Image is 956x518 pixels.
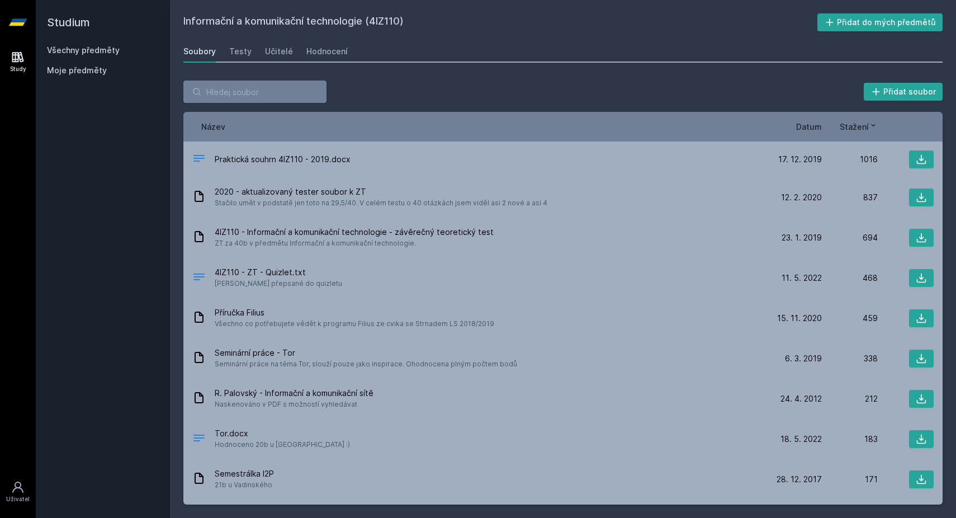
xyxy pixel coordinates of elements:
a: Učitelé [265,40,293,63]
button: Stažení [840,121,878,133]
a: Hodnocení [306,40,348,63]
span: Naskenováno v PDF s možností vyhledávat [215,399,373,410]
span: 12. 2. 2020 [781,192,822,203]
button: Název [201,121,225,133]
div: Učitelé [265,46,293,57]
span: Moje předměty [47,65,107,76]
h2: Informační a komunikační technologie (4IZ110) [183,13,817,31]
span: 24. 4. 2012 [780,393,822,404]
button: Přidat soubor [864,83,943,101]
div: 468 [822,272,878,284]
span: ZT za 40b v předmětu Informační a komunikační technologie. [215,238,494,249]
span: Všechno co potřebujete vědět k programu Filius ze cvika se Strnadem LS 2018/2019 [215,318,494,329]
span: 17. 12. 2019 [778,154,822,165]
span: 11. 5. 2022 [782,272,822,284]
span: 28. 12. 2017 [777,474,822,485]
div: Study [10,65,26,73]
a: Soubory [183,40,216,63]
button: Datum [796,121,822,133]
a: Study [2,45,34,79]
span: Seminární práce na téma Tor, slouží pouze jako inspirace. Ohodnocena plným počtem bodů [215,359,517,370]
div: 171 [822,474,878,485]
input: Hledej soubor [183,81,326,103]
span: 4IZ110 - Informační a komunikační technologie - závěrečný teoretický test [215,227,494,238]
div: Uživatel [6,495,30,503]
span: [PERSON_NAME] přepsané do quizletu [215,278,342,289]
div: 694 [822,232,878,243]
span: 18. 5. 2022 [780,434,822,445]
span: Praktická souhrn 4IZ110 - 2019.docx [215,154,351,165]
span: Seminární práce - Tor [215,347,517,359]
span: Stažení [840,121,869,133]
div: 459 [822,313,878,324]
button: Přidat do mých předmětů [817,13,943,31]
a: Všechny předměty [47,45,120,55]
span: 6. 3. 2019 [785,353,822,364]
div: Soubory [183,46,216,57]
span: 4IZ110 - ZT - Quizlet.txt [215,267,342,278]
div: 338 [822,353,878,364]
span: Stačilo umět v podstatě jen toto na 29,5/40. V celém testu o 40 otázkách jsem viděl asi 2 nové a ... [215,197,547,209]
div: TXT [192,270,206,286]
span: Semestrálka I2P [215,468,274,479]
span: R. Palovský - Informační a komunikační sítě [215,388,373,399]
div: 212 [822,393,878,404]
div: DOCX [192,431,206,448]
span: 23. 1. 2019 [782,232,822,243]
div: Hodnocení [306,46,348,57]
span: 2020 - aktualizovaný tester soubor k ZT [215,186,547,197]
a: Testy [229,40,252,63]
div: 1016 [822,154,878,165]
div: Testy [229,46,252,57]
div: DOCX [192,152,206,168]
span: Tor.docx [215,428,350,439]
div: 183 [822,434,878,445]
span: 21b u Vadinského [215,479,274,491]
span: Hodnoceno 20b u [GEOGRAPHIC_DATA] :) [215,439,350,450]
span: 15. 11. 2020 [777,313,822,324]
span: Příručka Filius [215,307,494,318]
div: 837 [822,192,878,203]
a: Uživatel [2,475,34,509]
